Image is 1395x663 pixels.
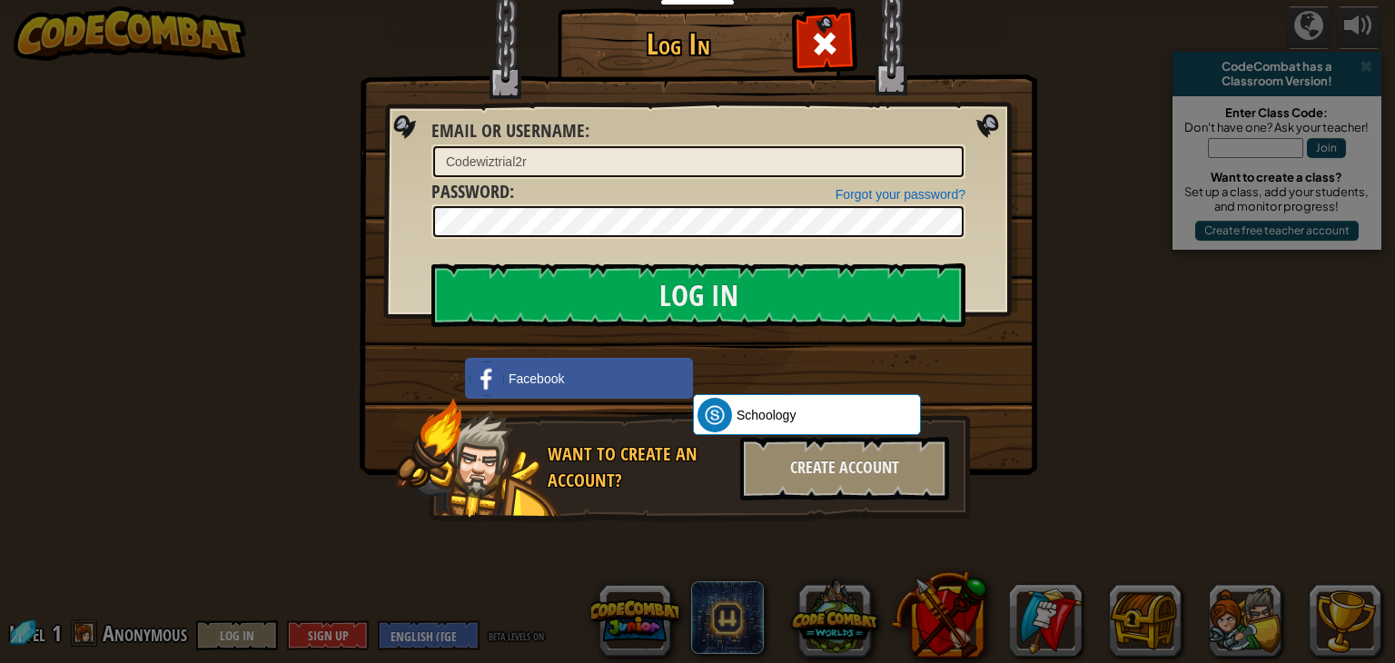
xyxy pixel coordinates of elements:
div: Create Account [740,437,949,500]
label: : [431,179,514,205]
input: Log In [431,263,965,327]
span: Facebook [509,370,564,388]
h1: Log In [562,28,794,60]
img: schoology.png [697,398,732,432]
span: Schoology [737,406,796,424]
img: facebook_small.png [470,361,504,396]
iframe: Sign in with Google Button [684,356,868,396]
a: Forgot your password? [836,187,965,202]
div: Want to create an account? [548,441,729,493]
span: Password [431,179,510,203]
label: : [431,118,589,144]
span: Email or Username [431,118,585,143]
